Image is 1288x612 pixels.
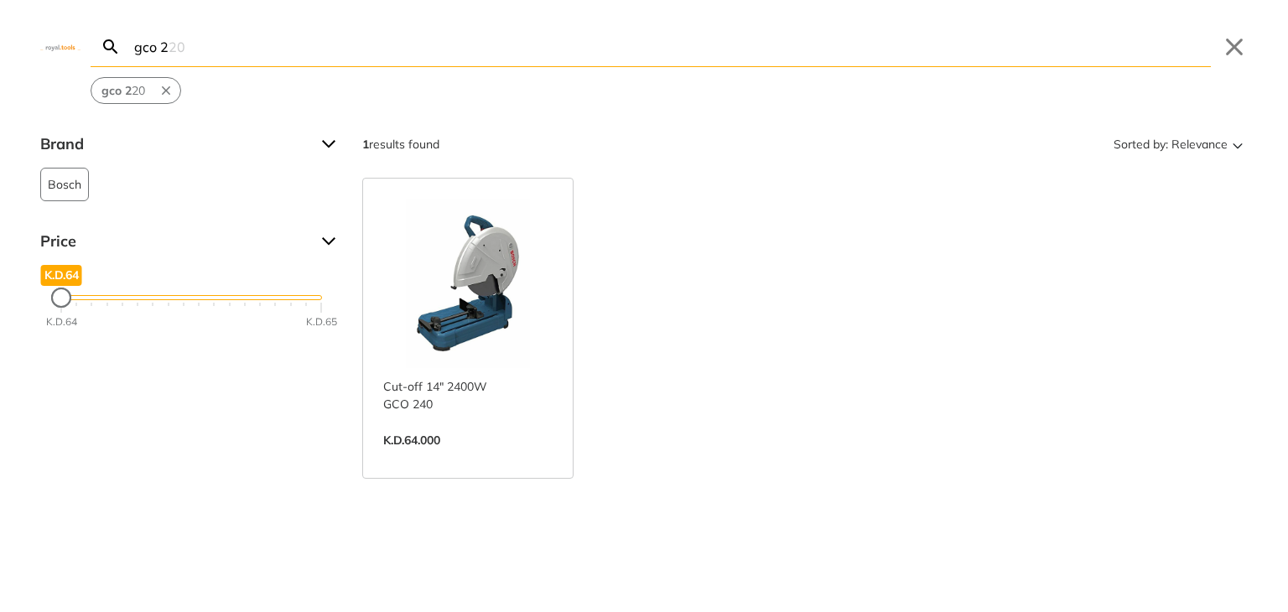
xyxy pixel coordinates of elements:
[155,78,180,103] button: Remove suggestion: gco 220
[306,314,337,329] div: K.D.65
[101,82,145,100] span: 20
[131,27,1211,66] input: Search…
[362,131,439,158] div: results found
[40,131,309,158] span: Brand
[1221,34,1248,60] button: Close
[1171,131,1228,158] span: Relevance
[362,137,369,152] strong: 1
[91,77,181,104] div: Suggestion: gco 220
[40,43,80,50] img: Close
[48,169,81,200] span: Bosch
[40,228,309,255] span: Price
[158,83,174,98] svg: Remove suggestion: gco 220
[1110,131,1248,158] button: Sorted by:Relevance Sort
[91,78,155,103] button: Select suggestion: gco 220
[1228,134,1248,154] svg: Sort
[101,83,132,98] strong: gco 2
[46,314,77,329] div: K.D.64
[40,168,89,201] button: Bosch
[51,288,71,308] div: Maximum Price
[101,37,121,57] svg: Search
